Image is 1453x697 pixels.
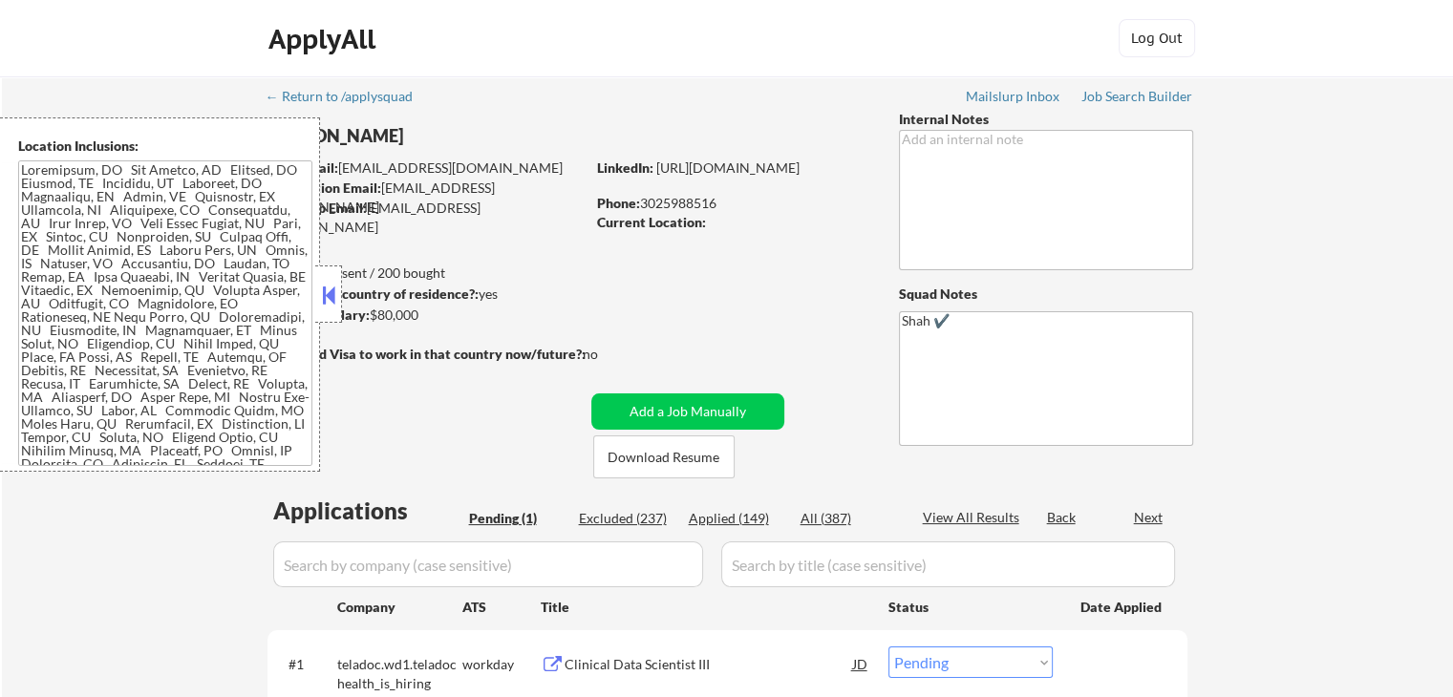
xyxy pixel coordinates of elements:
div: ← Return to /applysquad [266,90,431,103]
div: Title [541,598,870,617]
strong: Will need Visa to work in that country now/future?: [267,346,586,362]
div: All (387) [801,509,896,528]
div: Pending (1) [469,509,565,528]
div: [PERSON_NAME] [267,124,660,148]
div: Date Applied [1080,598,1165,617]
input: Search by company (case sensitive) [273,541,703,587]
div: Excluded (237) [579,509,674,528]
div: teladoc.wd1.teladochealth_is_hiring [337,655,462,692]
a: Mailslurp Inbox [966,89,1061,108]
div: JD [851,646,870,681]
div: 149 sent / 200 bought [267,264,585,283]
button: Add a Job Manually [591,393,784,430]
div: Next [1134,508,1165,527]
div: $80,000 [267,306,585,325]
div: Applied (149) [689,509,784,528]
div: Squad Notes [899,285,1193,304]
a: ← Return to /applysquad [266,89,431,108]
input: Search by title (case sensitive) [721,541,1175,587]
strong: Current Location: [597,214,706,230]
div: 3025988516 [597,194,867,213]
div: Internal Notes [899,110,1193,129]
strong: LinkedIn: [597,159,653,176]
div: Status [888,589,1053,623]
div: Job Search Builder [1081,90,1193,103]
div: Clinical Data Scientist III [565,655,853,674]
div: View All Results [923,508,1025,527]
div: #1 [288,655,322,674]
strong: Phone: [597,195,640,211]
div: [EMAIL_ADDRESS][DOMAIN_NAME] [268,179,585,216]
a: [URL][DOMAIN_NAME] [656,159,800,176]
div: [EMAIL_ADDRESS][DOMAIN_NAME] [267,199,585,236]
div: Back [1047,508,1078,527]
div: ApplyAll [268,23,381,55]
div: Mailslurp Inbox [966,90,1061,103]
div: Applications [273,499,462,522]
a: Job Search Builder [1081,89,1193,108]
button: Download Resume [593,435,735,478]
div: workday [462,655,541,674]
button: Log Out [1119,19,1195,57]
div: [EMAIL_ADDRESS][DOMAIN_NAME] [268,158,585,178]
div: Location Inclusions: [18,137,312,156]
div: Company [337,598,462,617]
div: ATS [462,598,541,617]
div: yes [267,285,579,304]
strong: Can work in country of residence?: [267,285,479,302]
div: no [583,345,637,364]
